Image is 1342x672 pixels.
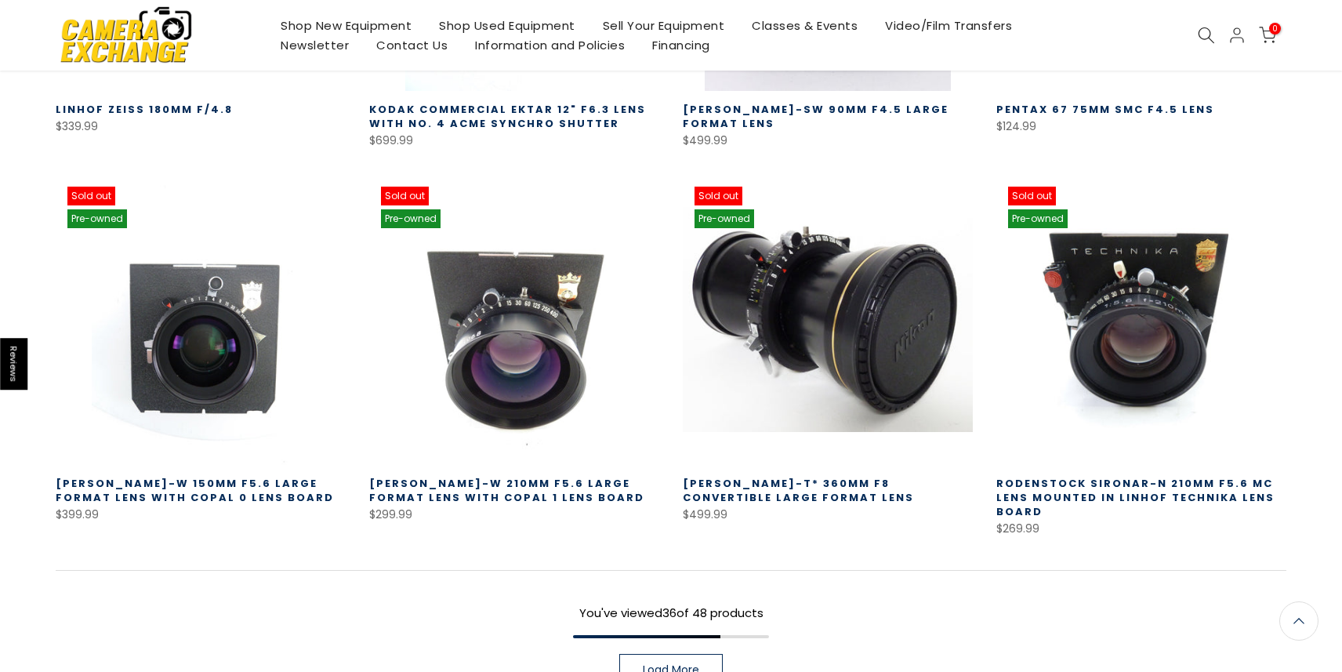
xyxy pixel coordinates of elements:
[267,16,426,35] a: Shop New Equipment
[996,117,1286,136] div: $124.99
[996,476,1275,519] a: Rodenstock Sironar-N 210MM F5.6 MC Lens Mounted in Linhof Technika Lens Board
[56,102,233,117] a: Linhof Zeiss 180mm f/4.8
[589,16,738,35] a: Sell Your Equipment
[996,102,1214,117] a: Pentax 67 75mm SMC f4.5 Lens
[1269,23,1281,35] span: 0
[426,16,589,35] a: Shop Used Equipment
[683,476,914,505] a: [PERSON_NAME]-T* 360MM F8 Convertible Large Format Lens
[1279,601,1318,641] a: Back to the top
[369,131,659,151] div: $699.99
[462,35,639,55] a: Information and Policies
[662,605,676,621] span: 36
[579,605,763,621] span: You've viewed of 48 products
[872,16,1026,35] a: Video/Film Transfers
[738,16,872,35] a: Classes & Events
[369,102,646,131] a: Kodak Commercial Ektar 12" F6.3 Lens with No. 4 Acme Synchro Shutter
[683,102,948,131] a: [PERSON_NAME]-SW 90mm f4.5 Large Format Lens
[56,476,334,505] a: [PERSON_NAME]-W 150MM F5.6 Large Format Lens with Copal 0 Lens Board
[683,505,973,525] div: $499.99
[1259,27,1276,44] a: 0
[56,505,346,525] div: $399.99
[369,505,659,525] div: $299.99
[56,117,346,136] div: $339.99
[267,35,363,55] a: Newsletter
[996,519,1286,539] div: $269.99
[369,476,644,505] a: [PERSON_NAME]-W 210MM F5.6 Large Format Lens with Copal 1 Lens Board
[639,35,724,55] a: Financing
[683,131,973,151] div: $499.99
[363,35,462,55] a: Contact Us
